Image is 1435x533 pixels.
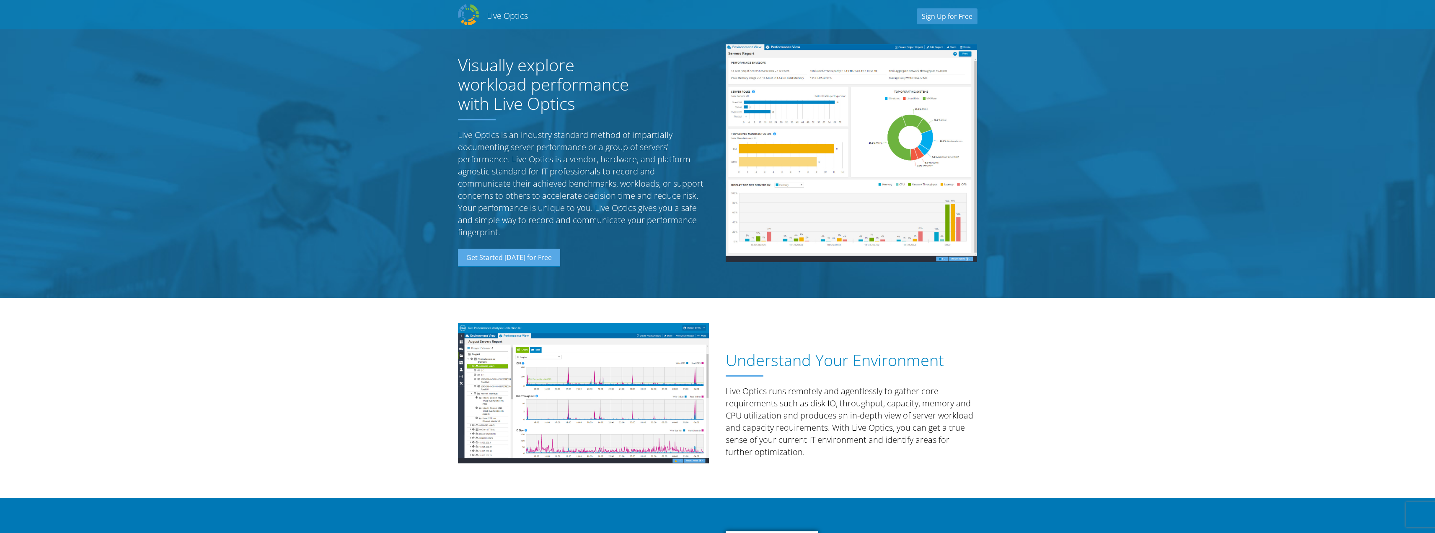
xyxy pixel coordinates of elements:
[487,10,528,21] h2: Live Optics
[917,8,977,24] a: Sign Up for Free
[458,323,709,463] img: Understand Your Environment
[458,129,709,238] p: Live Optics is an industry standard method of impartially documenting server performance or a gro...
[458,4,479,25] img: Dell Dpack
[458,249,560,267] a: Get Started [DATE] for Free
[726,385,977,458] p: Live Optics runs remotely and agentlessly to gather core requirements such as disk IO, throughput...
[726,44,977,262] img: Server Report
[726,351,973,369] h1: Understand Your Environment
[458,55,646,113] h1: Visually explore workload performance with Live Optics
